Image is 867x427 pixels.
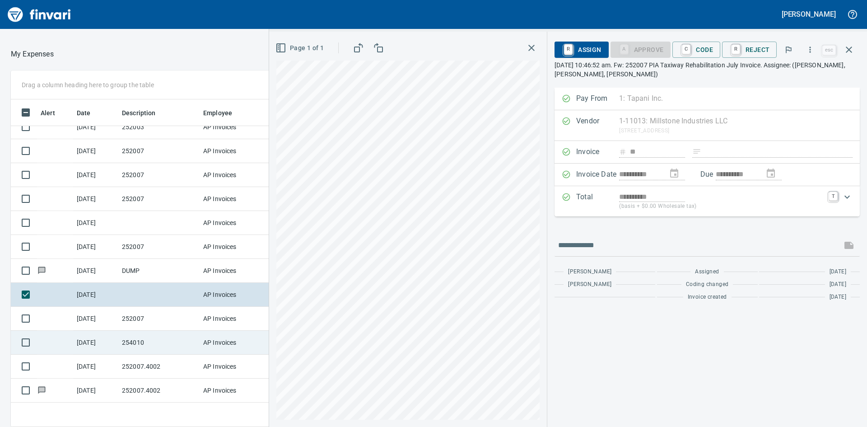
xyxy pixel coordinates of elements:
td: [DATE] [73,355,118,379]
nav: breadcrumb [11,49,54,60]
button: RReject [722,42,777,58]
button: More [800,40,820,60]
td: AP Invoices [200,259,267,283]
td: [DATE] [73,259,118,283]
span: Code [680,42,713,57]
span: [DATE] [830,280,846,289]
td: [DATE] [73,235,118,259]
button: [PERSON_NAME] [779,7,838,21]
span: Description [122,108,168,118]
td: 252007 [118,307,200,331]
div: Coding Required [611,45,671,53]
button: Page 1 of 1 [274,40,327,56]
td: 252007 [118,163,200,187]
td: [DATE] [73,211,118,235]
span: Alert [41,108,55,118]
span: Description [122,108,156,118]
td: AP Invoices [200,211,267,235]
span: Assigned [695,267,719,277]
td: [DATE] [73,307,118,331]
td: [DATE] [73,139,118,163]
span: Reject [729,42,769,57]
td: 252007 [118,235,200,259]
span: Employee [203,108,232,118]
td: DUMP [118,259,200,283]
span: Date [77,108,103,118]
span: Date [77,108,91,118]
span: This records your message into the invoice and notifies anyone mentioned [838,235,860,256]
span: Assign [562,42,601,57]
td: AP Invoices [200,331,267,355]
span: [PERSON_NAME] [568,267,611,277]
td: 252007.4002 [118,379,200,403]
p: Drag a column heading here to group the table [22,80,154,89]
img: Finvari [5,4,73,25]
span: Has messages [37,387,47,393]
span: Has messages [37,267,47,273]
span: Close invoice [820,39,860,61]
span: [DATE] [830,293,846,302]
button: RAssign [555,42,608,58]
td: [DATE] [73,379,118,403]
td: 252007 [118,139,200,163]
td: AP Invoices [200,235,267,259]
td: 252003 [118,115,200,139]
td: AP Invoices [200,187,267,211]
td: AP Invoices [200,379,267,403]
button: Flag [778,40,798,60]
td: 252007.4002 [118,355,200,379]
span: [DATE] [830,267,846,277]
td: 254010 [118,331,200,355]
td: AP Invoices [200,355,267,379]
a: esc [822,45,836,55]
p: My Expenses [11,49,54,60]
td: AP Invoices [200,283,267,307]
div: Expand [555,186,860,216]
td: AP Invoices [200,115,267,139]
td: AP Invoices [200,139,267,163]
td: [DATE] [73,331,118,355]
button: CCode [672,42,720,58]
td: AP Invoices [200,307,267,331]
p: (basis + $0.00 Wholesale tax) [619,202,823,211]
span: Page 1 of 1 [277,42,324,54]
td: [DATE] [73,115,118,139]
span: Employee [203,108,244,118]
span: [PERSON_NAME] [568,280,611,289]
td: AP Invoices [200,163,267,187]
a: R [732,44,740,54]
td: [DATE] [73,283,118,307]
span: Alert [41,108,67,118]
td: 252007 [118,187,200,211]
p: [DATE] 10:46:52 am. Fw: 252007 PIA Taxiway Rehabilitation July Invoice. Assignee: ([PERSON_NAME],... [555,61,860,79]
td: [DATE] [73,163,118,187]
span: Invoice created [688,293,727,302]
a: T [829,192,838,201]
p: Total [576,192,619,211]
a: R [564,44,573,54]
span: Coding changed [686,280,729,289]
td: [DATE] [73,187,118,211]
a: C [682,44,690,54]
h5: [PERSON_NAME] [782,9,836,19]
